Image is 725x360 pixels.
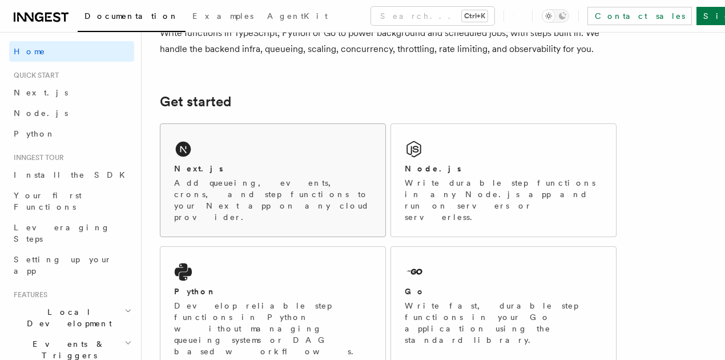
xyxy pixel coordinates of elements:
kbd: Ctrl+K [462,10,488,22]
span: Documentation [84,11,179,21]
p: Add queueing, events, crons, and step functions to your Next app on any cloud provider. [174,177,372,223]
h2: Node.js [405,163,461,174]
p: Develop reliable step functions in Python without managing queueing systems or DAG based workflows. [174,300,372,357]
a: Examples [186,3,260,31]
span: Node.js [14,109,68,118]
span: Inngest tour [9,153,64,162]
a: Python [9,123,134,144]
a: Node.jsWrite durable step functions in any Node.js app and run on servers or serverless. [390,123,617,237]
span: Leveraging Steps [14,223,110,243]
button: Search...Ctrl+K [371,7,494,25]
a: Leveraging Steps [9,217,134,249]
a: Contact sales [587,7,692,25]
h2: Python [174,286,216,297]
span: Python [14,129,55,138]
span: Examples [192,11,253,21]
span: Setting up your app [14,255,112,275]
a: AgentKit [260,3,335,31]
a: Node.js [9,103,134,123]
p: Write functions in TypeScript, Python or Go to power background and scheduled jobs, with steps bu... [160,25,617,57]
span: Quick start [9,71,59,80]
p: Write durable step functions in any Node.js app and run on servers or serverless. [405,177,602,223]
span: Local Development [9,306,124,329]
a: Install the SDK [9,165,134,185]
span: AgentKit [267,11,328,21]
a: Next.js [9,82,134,103]
p: Write fast, durable step functions in your Go application using the standard library. [405,300,602,346]
span: Features [9,290,47,299]
a: Home [9,41,134,62]
h2: Go [405,286,425,297]
a: Next.jsAdd queueing, events, crons, and step functions to your Next app on any cloud provider. [160,123,386,237]
a: Documentation [78,3,186,32]
span: Install the SDK [14,170,132,179]
span: Your first Functions [14,191,82,211]
button: Toggle dark mode [542,9,569,23]
span: Home [14,46,46,57]
h2: Next.js [174,163,223,174]
a: Get started [160,94,231,110]
a: Setting up your app [9,249,134,281]
button: Local Development [9,302,134,334]
a: Your first Functions [9,185,134,217]
span: Next.js [14,88,68,97]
